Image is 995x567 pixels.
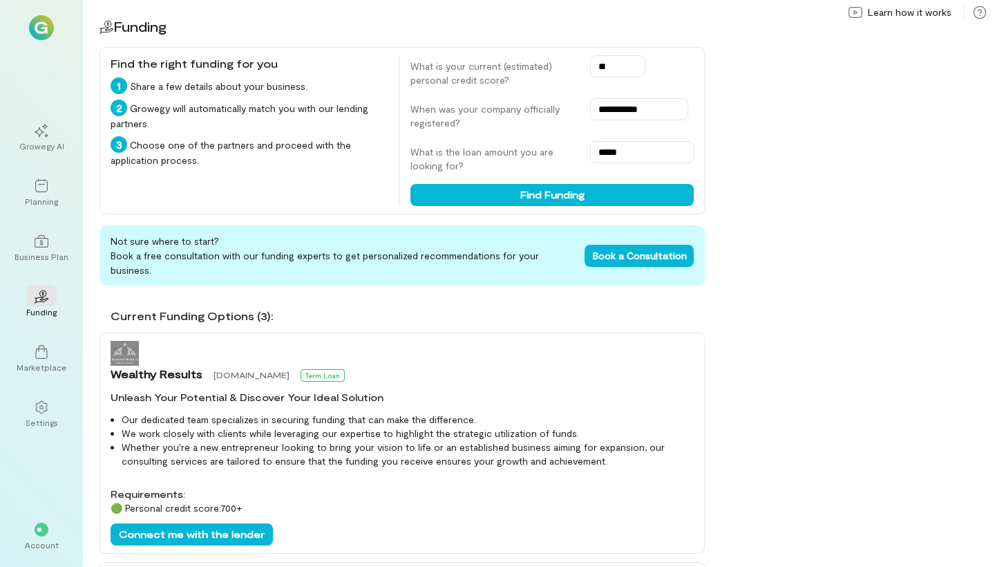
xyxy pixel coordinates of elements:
[17,223,66,273] a: Business Plan
[214,370,290,380] span: [DOMAIN_NAME]
[17,334,66,384] a: Marketplace
[17,168,66,218] a: Planning
[17,362,67,373] div: Marketplace
[111,100,127,116] div: 2
[111,502,122,514] span: 🟢
[111,136,127,153] div: 3
[15,251,68,262] div: Business Plan
[410,184,694,206] button: Find Funding
[868,6,951,19] span: Learn how it works
[301,369,345,382] div: Term Loan
[25,196,58,207] div: Planning
[122,413,694,427] li: Our dedicated team specializes in securing funding that can make the difference.
[111,341,139,366] img: Wealthy Results
[111,308,705,324] div: Current Funding Options (3):
[17,389,66,439] a: Settings
[111,55,388,72] div: Find the right funding for you
[111,100,388,131] div: Growegy will automatically match you with our lending partners.
[585,245,694,267] button: Book a Consultation
[122,427,694,440] li: We work closely with clients while leveraging our expertise to highlight the strategic utilizatio...
[111,136,388,167] div: Choose one of the partners and proceed with the application process.
[410,145,576,173] label: What is the loan amount you are looking for?
[122,440,694,468] li: Whether you're a new entrepreneur looking to bring your vision to life or an established business...
[111,366,202,382] span: Wealthy Results
[111,77,388,94] div: Share a few details about your business.
[17,279,66,328] a: Funding
[26,306,57,317] div: Funding
[410,102,576,130] label: When was your company officially registered?
[17,113,66,162] a: Growegy AI
[111,501,694,515] div: Personal credit score: 700 +
[111,487,694,501] div: Requirements:
[19,140,64,151] div: Growegy AI
[26,417,58,428] div: Settings
[111,77,127,94] div: 1
[593,250,687,261] span: Book a Consultation
[410,59,576,87] label: What is your current (estimated) personal credit score?
[111,391,694,405] div: Unleash Your Potential & Discover Your Ideal Solution
[111,523,273,546] button: Connect me with the lender
[25,539,59,550] div: Account
[99,225,705,286] div: Not sure where to start? Book a free consultation with our funding experts to get personalized re...
[113,18,167,35] span: Funding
